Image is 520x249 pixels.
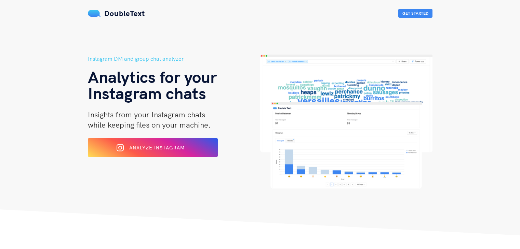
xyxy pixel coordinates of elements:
span: Insights from your Instagram chats [88,110,205,119]
button: Get Started [398,9,432,18]
a: Analyze Instagram [88,147,218,153]
h5: Instagram DM and group chat analyzer [88,55,260,63]
span: DoubleText [104,9,145,18]
button: Analyze Instagram [88,138,218,157]
a: DoubleText [88,9,145,18]
img: hero [260,55,432,189]
span: Instagram chats [88,83,206,103]
img: mS3x8y1f88AAAAABJRU5ErkJggg== [88,10,101,17]
span: Analytics for your [88,67,217,87]
span: Analyze Instagram [129,145,185,151]
span: while keeping files on your machine. [88,120,211,130]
